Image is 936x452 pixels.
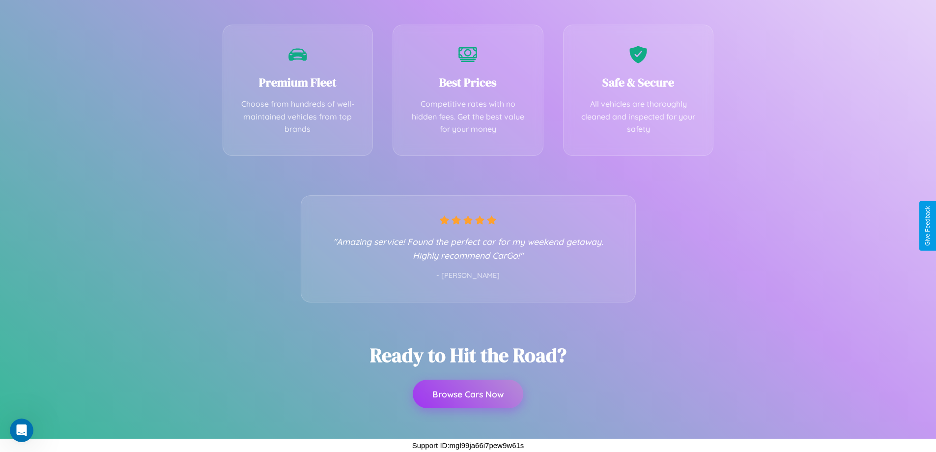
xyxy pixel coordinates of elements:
[413,380,523,408] button: Browse Cars Now
[578,74,699,90] h3: Safe & Secure
[412,439,524,452] p: Support ID: mgl99ja66i7pew9w61s
[578,98,699,136] p: All vehicles are thoroughly cleaned and inspected for your safety
[238,98,358,136] p: Choose from hundreds of well-maintained vehicles from top brands
[408,98,528,136] p: Competitive rates with no hidden fees. Get the best value for your money
[370,342,567,368] h2: Ready to Hit the Road?
[321,270,616,282] p: - [PERSON_NAME]
[924,206,931,246] div: Give Feedback
[408,74,528,90] h3: Best Prices
[10,419,33,442] iframe: Intercom live chat
[238,74,358,90] h3: Premium Fleet
[321,235,616,262] p: "Amazing service! Found the perfect car for my weekend getaway. Highly recommend CarGo!"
